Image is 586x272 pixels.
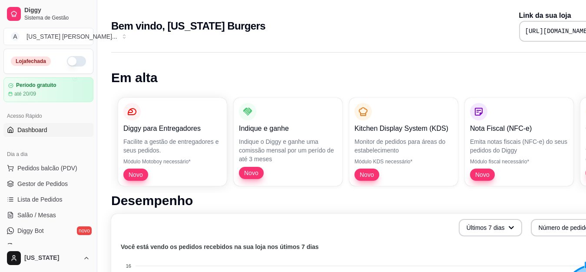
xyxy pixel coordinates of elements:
p: Diggy para Entregadores [123,123,222,134]
p: Indique e ganhe [239,123,337,134]
p: Indique o Diggy e ganhe uma comissão mensal por um perído de até 3 meses [239,137,337,163]
span: Dashboard [17,126,47,134]
article: até 20/09 [14,90,36,97]
a: DiggySistema de Gestão [3,3,93,24]
article: Período gratuito [16,82,56,89]
a: Período gratuitoaté 20/09 [3,77,93,102]
text: Você está vendo os pedidos recebidos na sua loja nos útimos 7 dias [121,243,319,250]
a: Salão / Mesas [3,208,93,222]
button: Select a team [3,28,93,45]
p: Monitor de pedidos para áreas do estabelecimento [354,137,453,155]
span: Lista de Pedidos [17,195,63,204]
a: Lista de Pedidos [3,192,93,206]
span: Diggy Bot [17,226,44,235]
span: Salão / Mesas [17,211,56,219]
a: Dashboard [3,123,93,137]
h2: Bem vindo, [US_STATE] Burgers [111,19,265,33]
span: Gestor de Pedidos [17,179,68,188]
span: Diggy [24,7,90,14]
span: A [11,32,20,41]
button: Alterar Status [67,56,86,66]
p: Emita notas fiscais (NFC-e) do seus pedidos do Diggy [470,137,568,155]
button: Diggy para EntregadoresFacilite a gestão de entregadores e seus pedidos.Módulo Motoboy necessário... [118,98,227,186]
p: Nota Fiscal (NFC-e) [470,123,568,134]
span: Pedidos balcão (PDV) [17,164,77,172]
span: KDS [17,242,30,251]
span: Novo [472,170,493,179]
div: [US_STATE] [PERSON_NAME] ... [26,32,117,41]
tspan: 16 [126,263,131,269]
button: Kitchen Display System (KDS)Monitor de pedidos para áreas do estabelecimentoMódulo KDS necessário... [349,98,458,186]
button: Últimos 7 dias [459,219,522,236]
div: Loja fechada [11,56,51,66]
a: Diggy Botnovo [3,224,93,238]
span: [US_STATE] [24,254,79,262]
span: Novo [125,170,146,179]
button: Pedidos balcão (PDV) [3,161,93,175]
p: Facilite a gestão de entregadores e seus pedidos. [123,137,222,155]
span: Novo [241,169,262,177]
a: KDS [3,239,93,253]
button: Indique e ganheIndique o Diggy e ganhe uma comissão mensal por um perído de até 3 mesesNovo [234,98,342,186]
p: Módulo KDS necessário* [354,158,453,165]
div: Acesso Rápido [3,109,93,123]
button: [US_STATE] [3,248,93,269]
span: Sistema de Gestão [24,14,90,21]
p: Módulo fiscal necessário* [470,158,568,165]
span: Novo [356,170,377,179]
p: Módulo Motoboy necessário* [123,158,222,165]
button: Nota Fiscal (NFC-e)Emita notas fiscais (NFC-e) do seus pedidos do DiggyMódulo fiscal necessário*Novo [465,98,573,186]
a: Gestor de Pedidos [3,177,93,191]
p: Kitchen Display System (KDS) [354,123,453,134]
div: Dia a dia [3,147,93,161]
